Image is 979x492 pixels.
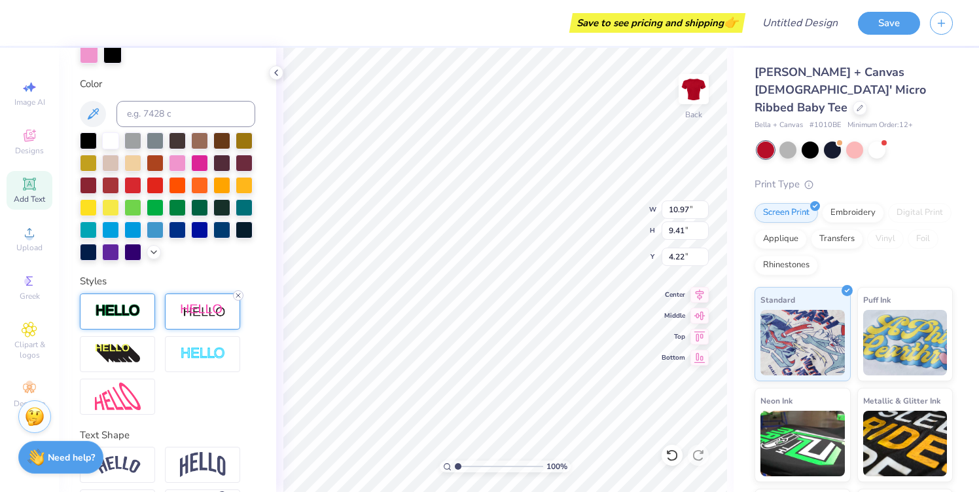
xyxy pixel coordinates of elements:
[752,10,848,36] input: Untitled Design
[755,229,807,249] div: Applique
[847,120,913,131] span: Minimum Order: 12 +
[724,14,738,30] span: 👉
[14,97,45,107] span: Image AI
[116,101,255,127] input: e.g. 7428 c
[863,293,891,307] span: Puff Ink
[16,242,43,253] span: Upload
[858,12,920,35] button: Save
[7,339,52,360] span: Clipart & logos
[755,120,803,131] span: Bella + Canvas
[681,76,707,102] img: Back
[80,428,255,443] div: Text Shape
[14,398,45,409] span: Decorate
[888,203,952,223] div: Digital Print
[80,274,255,289] div: Styles
[760,310,845,375] img: Standard
[662,332,685,341] span: Top
[80,77,255,92] div: Color
[760,394,792,407] span: Neon Ink
[755,255,818,275] div: Rhinestones
[662,353,685,362] span: Bottom
[180,303,226,320] img: Shadow
[48,451,95,464] strong: Need help?
[95,456,141,474] img: Arc
[863,394,940,407] span: Metallic & Glitter Ink
[20,291,40,301] span: Greek
[760,293,795,307] span: Standard
[867,229,904,249] div: Vinyl
[760,411,845,476] img: Neon Ink
[662,311,685,320] span: Middle
[15,145,44,156] span: Designs
[14,194,45,204] span: Add Text
[95,343,141,364] img: 3d Illusion
[810,120,841,131] span: # 1010BE
[755,177,953,192] div: Print Type
[863,411,948,476] img: Metallic & Glitter Ink
[811,229,863,249] div: Transfers
[95,303,141,318] img: Stroke
[863,310,948,375] img: Puff Ink
[662,290,685,299] span: Center
[685,109,702,121] div: Back
[755,64,926,115] span: [PERSON_NAME] + Canvas [DEMOGRAPHIC_DATA]' Micro Ribbed Baby Tee
[573,13,742,33] div: Save to see pricing and shipping
[755,203,818,223] div: Screen Print
[822,203,884,223] div: Embroidery
[908,229,938,249] div: Foil
[180,452,226,477] img: Arch
[546,461,567,472] span: 100 %
[95,383,141,411] img: Free Distort
[180,347,226,362] img: Negative Space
